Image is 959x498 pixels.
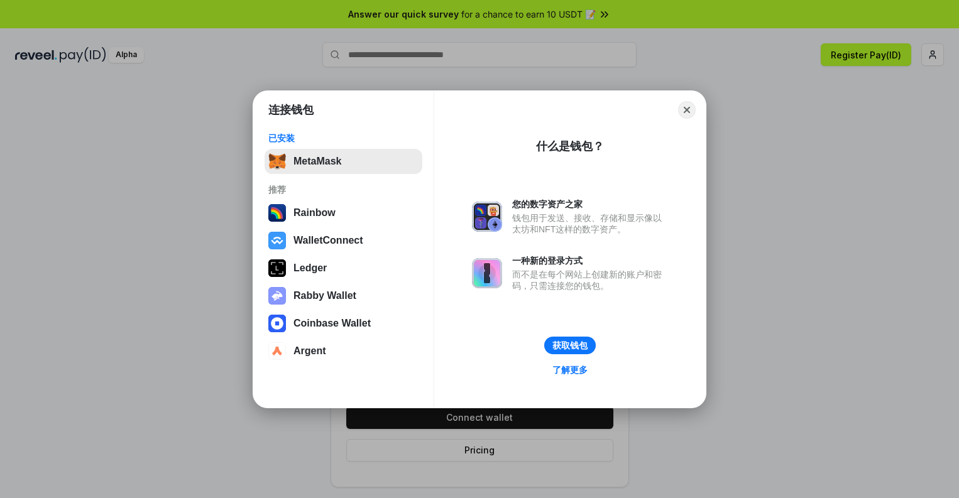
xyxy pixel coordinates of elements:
img: svg+xml,%3Csvg%20width%3D%2228%22%20height%3D%2228%22%20viewBox%3D%220%200%2028%2028%22%20fill%3D... [268,315,286,332]
button: Close [678,101,696,119]
button: Argent [265,338,422,364]
div: 一种新的登录方式 [512,255,668,266]
button: Ledger [265,256,422,281]
div: Rabby Wallet [293,290,356,301]
img: svg+xml,%3Csvg%20width%3D%2228%22%20height%3D%2228%22%20viewBox%3D%220%200%2028%2028%22%20fill%3D... [268,232,286,249]
div: 您的数字资产之家 [512,198,668,210]
img: svg+xml,%3Csvg%20xmlns%3D%22http%3A%2F%2Fwww.w3.org%2F2000%2Fsvg%22%20fill%3D%22none%22%20viewBox... [472,258,502,288]
div: MetaMask [293,156,341,167]
div: 了解更多 [552,364,588,376]
div: 而不是在每个网站上创建新的账户和密码，只需连接您的钱包。 [512,269,668,291]
img: svg+xml,%3Csvg%20xmlns%3D%22http%3A%2F%2Fwww.w3.org%2F2000%2Fsvg%22%20width%3D%2228%22%20height%3... [268,259,286,277]
img: svg+xml,%3Csvg%20xmlns%3D%22http%3A%2F%2Fwww.w3.org%2F2000%2Fsvg%22%20fill%3D%22none%22%20viewBox... [268,287,286,305]
div: 什么是钱包？ [536,139,604,154]
div: 获取钱包 [552,340,588,351]
button: 获取钱包 [544,337,596,354]
div: 已安装 [268,133,419,144]
div: 推荐 [268,184,419,195]
div: Rainbow [293,207,336,219]
img: svg+xml,%3Csvg%20width%3D%22120%22%20height%3D%22120%22%20viewBox%3D%220%200%20120%20120%22%20fil... [268,204,286,222]
div: 钱包用于发送、接收、存储和显示像以太坊和NFT这样的数字资产。 [512,212,668,235]
button: MetaMask [265,149,422,174]
button: Rainbow [265,200,422,225]
div: Argent [293,345,326,357]
h1: 连接钱包 [268,102,314,117]
img: svg+xml,%3Csvg%20width%3D%2228%22%20height%3D%2228%22%20viewBox%3D%220%200%2028%2028%22%20fill%3D... [268,342,286,360]
div: Coinbase Wallet [293,318,371,329]
img: svg+xml,%3Csvg%20fill%3D%22none%22%20height%3D%2233%22%20viewBox%3D%220%200%2035%2033%22%20width%... [268,153,286,170]
div: WalletConnect [293,235,363,246]
div: Ledger [293,263,327,274]
img: svg+xml,%3Csvg%20xmlns%3D%22http%3A%2F%2Fwww.w3.org%2F2000%2Fsvg%22%20fill%3D%22none%22%20viewBox... [472,202,502,232]
button: Coinbase Wallet [265,311,422,336]
a: 了解更多 [545,362,595,378]
button: WalletConnect [265,228,422,253]
button: Rabby Wallet [265,283,422,308]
